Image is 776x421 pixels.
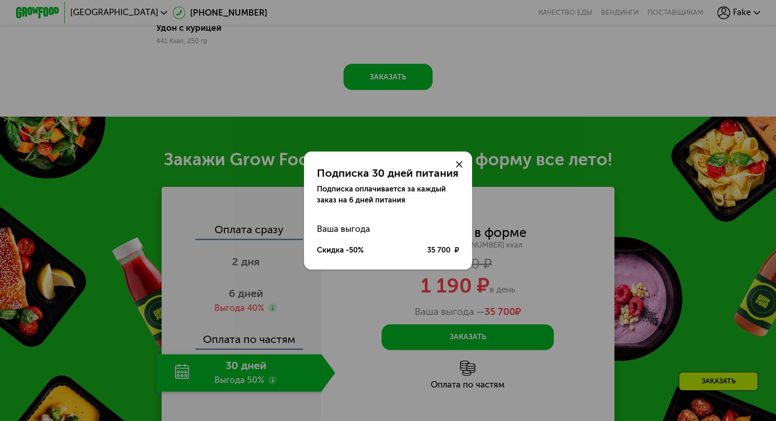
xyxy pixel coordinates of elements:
div: Скидка -50% [317,245,364,255]
div: Ваша выгода [317,219,459,240]
div: 35 700 [427,245,459,255]
div: Подписка 30 дней питания [317,167,459,180]
span: ₽ [455,245,459,255]
div: Подписка оплачивается за каждый заказ на 6 дней питания [317,184,459,205]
